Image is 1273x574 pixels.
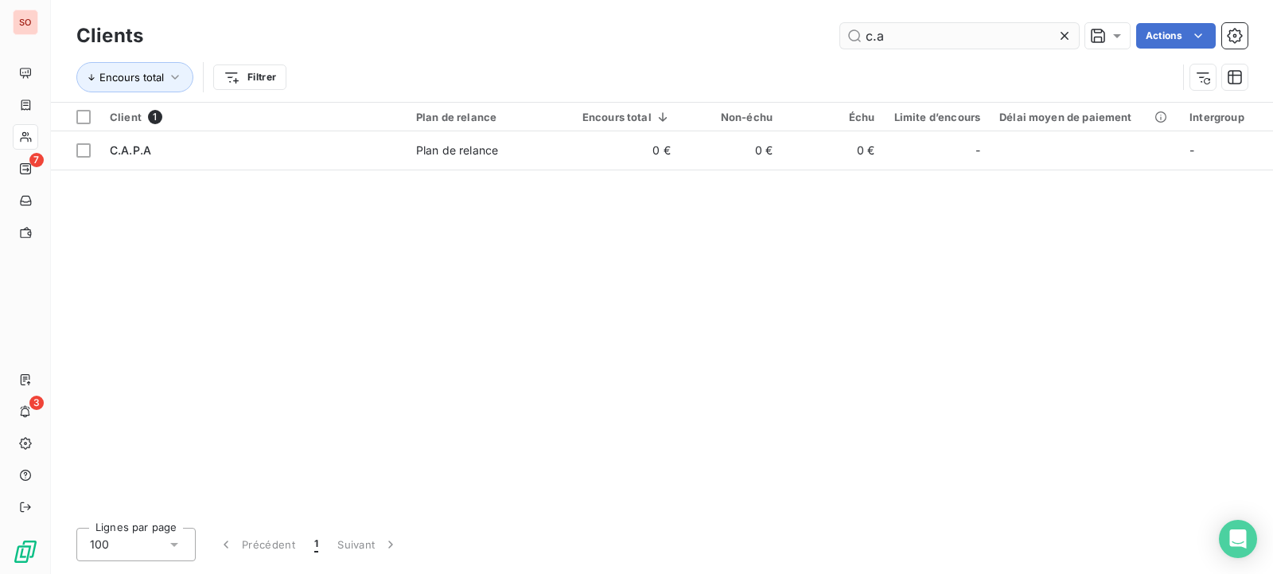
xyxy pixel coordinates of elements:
span: C.A.P.A [110,143,151,157]
button: Actions [1136,23,1216,49]
button: Précédent [208,528,305,561]
button: Encours total [76,62,193,92]
span: 7 [29,153,44,167]
input: Rechercher [840,23,1079,49]
div: Plan de relance [416,111,563,123]
span: - [975,143,980,158]
span: 1 [314,537,318,553]
h3: Clients [76,21,143,50]
span: - [1189,143,1194,157]
span: 3 [29,396,44,410]
span: Client [110,111,142,123]
div: Non-échu [690,111,773,123]
img: Logo LeanPay [13,539,38,564]
td: 0 € [782,131,884,170]
div: Open Intercom Messenger [1219,520,1257,558]
div: SO [13,10,38,35]
button: Suivant [328,528,408,561]
button: 1 [305,528,328,561]
span: 100 [90,537,109,553]
button: Filtrer [213,64,286,90]
div: Échu [792,111,874,123]
span: 1 [148,110,162,124]
div: Plan de relance [416,143,498,158]
div: Limite d’encours [893,111,980,123]
div: Encours total [582,111,670,123]
div: Délai moyen de paiement [999,111,1170,123]
div: Intergroup [1189,111,1263,123]
td: 0 € [572,131,679,170]
span: Encours total [99,71,164,84]
td: 0 € [680,131,782,170]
